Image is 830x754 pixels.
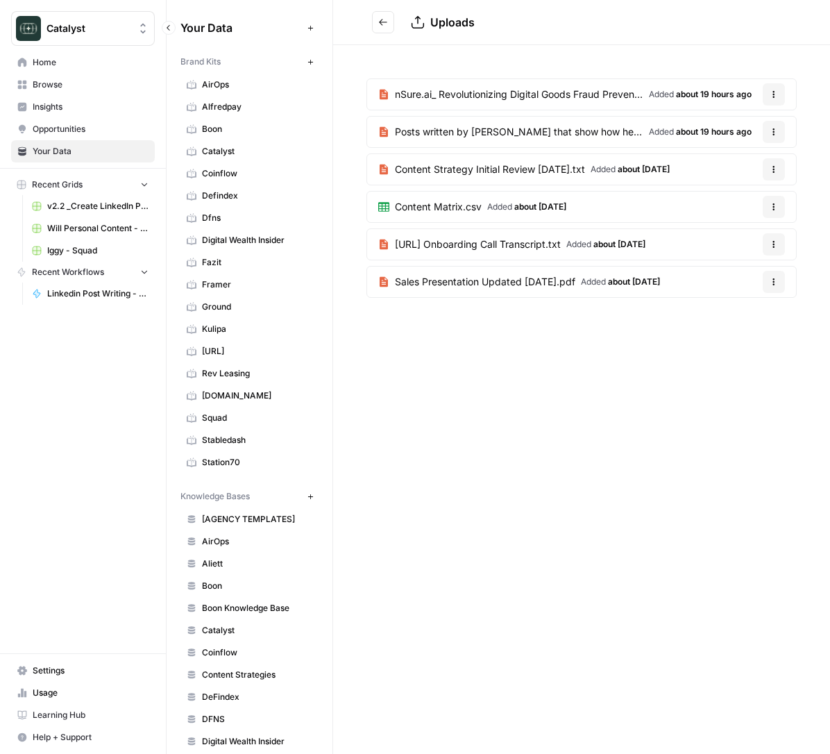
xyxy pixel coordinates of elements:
[395,87,643,101] span: nSure.ai_ Revolutionizing Digital Goods Fraud Prevention Through AI and Insurance-Backed Guarante...
[180,451,319,474] a: Station70
[608,276,660,287] span: about [DATE]
[180,642,319,664] a: Coinflow
[11,704,155,726] a: Learning Hub
[11,51,155,74] a: Home
[26,240,155,262] a: Iggy - Squad
[676,126,752,137] span: about 19 hours ago
[32,266,104,278] span: Recent Workflows
[202,145,312,158] span: Catalyst
[649,88,752,101] span: Added
[395,125,643,139] span: Posts written by [PERSON_NAME] that show how he writes and communicates.pdf
[33,145,149,158] span: Your Data
[202,735,312,748] span: Digital Wealth Insider
[202,101,312,113] span: Alfredpay
[202,669,312,681] span: Content Strategies
[11,96,155,118] a: Insights
[202,558,312,570] span: Aliett
[202,434,312,446] span: Stabledash
[180,229,319,251] a: Digital Wealth Insider
[47,287,149,300] span: Linkedin Post Writing - [DATE]
[180,575,319,597] a: Boon
[202,389,312,402] span: [DOMAIN_NAME]
[47,200,149,212] span: v2.2 _Create LinkedIn Posts from Template - powersteps Grid
[11,262,155,283] button: Recent Workflows
[33,664,149,677] span: Settings
[180,553,319,575] a: Aliett
[26,195,155,217] a: v2.2 _Create LinkedIn Posts from Template - powersteps Grid
[649,126,752,138] span: Added
[367,117,763,147] a: Posts written by [PERSON_NAME] that show how he writes and communicates.pdfAdded about 19 hours ago
[33,123,149,135] span: Opportunities
[33,56,149,69] span: Home
[581,276,660,288] span: Added
[180,56,221,68] span: Brand Kits
[47,244,149,257] span: Iggy - Squad
[11,660,155,682] a: Settings
[202,513,312,526] span: [AGENCY TEMPLATES]
[202,646,312,659] span: Coinflow
[180,530,319,553] a: AirOps
[202,367,312,380] span: Rev Leasing
[367,267,671,297] a: Sales Presentation Updated [DATE].pdfAdded about [DATE]
[33,78,149,91] span: Browse
[395,162,585,176] span: Content Strategy Initial Review [DATE].txt
[618,164,670,174] span: about [DATE]
[180,74,319,96] a: AirOps
[487,201,566,213] span: Added
[395,237,561,251] span: [URL] Onboarding Call Transcript.txt
[367,229,657,260] a: [URL] Onboarding Call Transcript.txtAdded about [DATE]
[26,283,155,305] a: Linkedin Post Writing - [DATE]
[202,123,312,135] span: Boon
[46,22,130,35] span: Catalyst
[591,163,670,176] span: Added
[593,239,645,249] span: about [DATE]
[180,429,319,451] a: Stabledash
[11,11,155,46] button: Workspace: Catalyst
[202,412,312,424] span: Squad
[202,301,312,313] span: Ground
[180,362,319,385] a: Rev Leasing
[372,11,394,33] button: Go back
[180,686,319,708] a: DeFindex
[180,318,319,340] a: Kulipa
[202,323,312,335] span: Kulipa
[395,200,482,214] span: Content Matrix.csv
[367,79,763,110] a: nSure.ai_ Revolutionizing Digital Goods Fraud Prevention Through AI and Insurance-Backed Guarante...
[395,275,575,289] span: Sales Presentation Updated [DATE].pdf
[26,217,155,240] a: Will Personal Content - [DATE]
[33,709,149,721] span: Learning Hub
[11,174,155,195] button: Recent Grids
[202,256,312,269] span: Fazit
[32,178,83,191] span: Recent Grids
[202,234,312,246] span: Digital Wealth Insider
[202,345,312,358] span: [URL]
[16,16,41,41] img: Catalyst Logo
[430,15,475,29] span: Uploads
[180,118,319,140] a: Boon
[180,708,319,730] a: DFNS
[202,278,312,291] span: Framer
[676,89,752,99] span: about 19 hours ago
[11,140,155,162] a: Your Data
[180,385,319,407] a: [DOMAIN_NAME]
[180,162,319,185] a: Coinflow
[202,456,312,469] span: Station70
[180,140,319,162] a: Catalyst
[180,207,319,229] a: Dfns
[202,713,312,726] span: DFNS
[11,118,155,140] a: Opportunities
[367,192,577,222] a: Content Matrix.csvAdded about [DATE]
[180,490,250,503] span: Knowledge Bases
[180,340,319,362] a: [URL]
[180,251,319,274] a: Fazit
[33,687,149,699] span: Usage
[180,274,319,296] a: Framer
[180,508,319,530] a: [AGENCY TEMPLATES]
[47,222,149,235] span: Will Personal Content - [DATE]
[180,96,319,118] a: Alfredpay
[33,101,149,113] span: Insights
[202,167,312,180] span: Coinflow
[33,731,149,744] span: Help + Support
[202,691,312,703] span: DeFindex
[367,154,681,185] a: Content Strategy Initial Review [DATE].txtAdded about [DATE]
